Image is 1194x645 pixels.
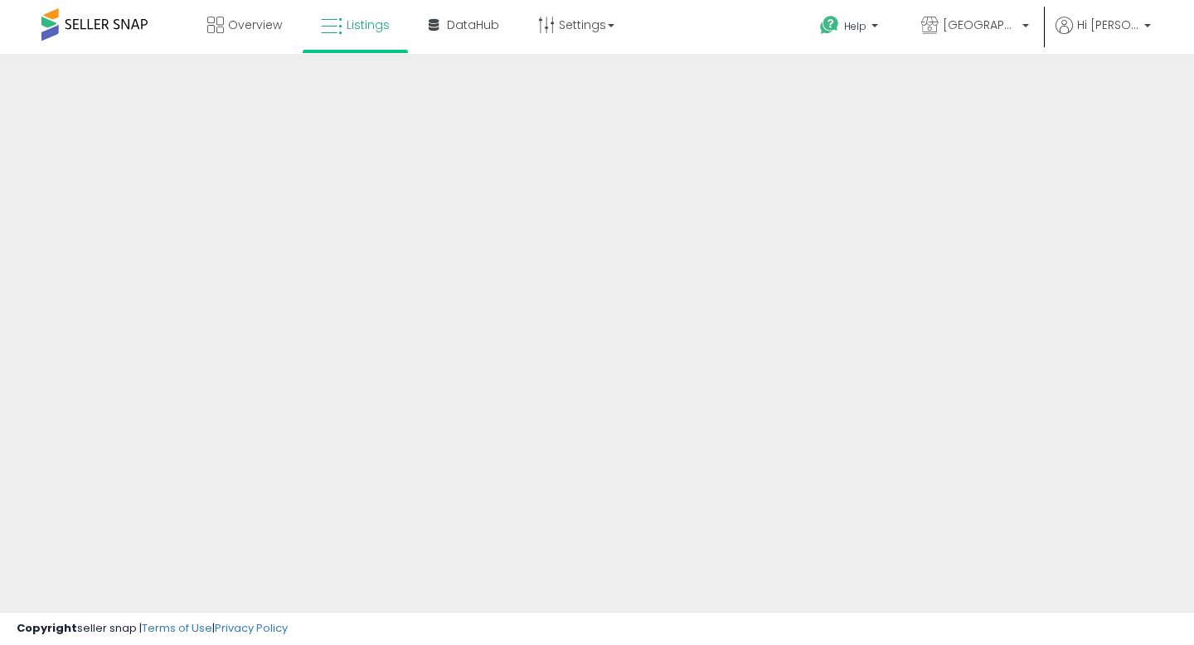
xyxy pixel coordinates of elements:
[347,17,390,33] span: Listings
[943,17,1017,33] span: [GEOGRAPHIC_DATA]
[807,2,895,54] a: Help
[228,17,282,33] span: Overview
[142,620,212,636] a: Terms of Use
[17,621,288,637] div: seller snap | |
[447,17,499,33] span: DataHub
[819,15,840,36] i: Get Help
[215,620,288,636] a: Privacy Policy
[17,620,77,636] strong: Copyright
[844,19,866,33] span: Help
[1056,17,1151,54] a: Hi [PERSON_NAME]
[1077,17,1139,33] span: Hi [PERSON_NAME]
